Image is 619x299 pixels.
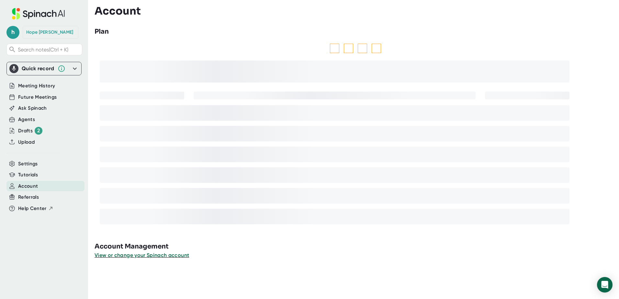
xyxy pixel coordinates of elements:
button: Ask Spinach [18,105,47,112]
button: View or change your Spinach account [95,251,189,259]
div: 2 [35,127,42,135]
div: Quick record [9,62,79,75]
button: Settings [18,160,38,168]
h3: Account [95,5,141,17]
button: Account [18,183,38,190]
span: Search notes (Ctrl + K) [18,47,68,53]
div: Open Intercom Messenger [597,277,613,293]
button: Future Meetings [18,94,57,101]
h3: Plan [95,27,109,37]
span: Help Center [18,205,47,212]
button: Referrals [18,194,39,201]
button: Help Center [18,205,53,212]
span: h [6,26,19,39]
div: Hope Helton [26,29,73,35]
button: Upload [18,138,35,146]
div: Quick record [22,65,54,72]
h3: Account Management [95,242,619,251]
div: Drafts [18,127,42,135]
button: Tutorials [18,171,38,179]
button: Meeting History [18,82,55,90]
button: Agents [18,116,35,123]
span: View or change your Spinach account [95,252,189,258]
button: Drafts 2 [18,127,42,135]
